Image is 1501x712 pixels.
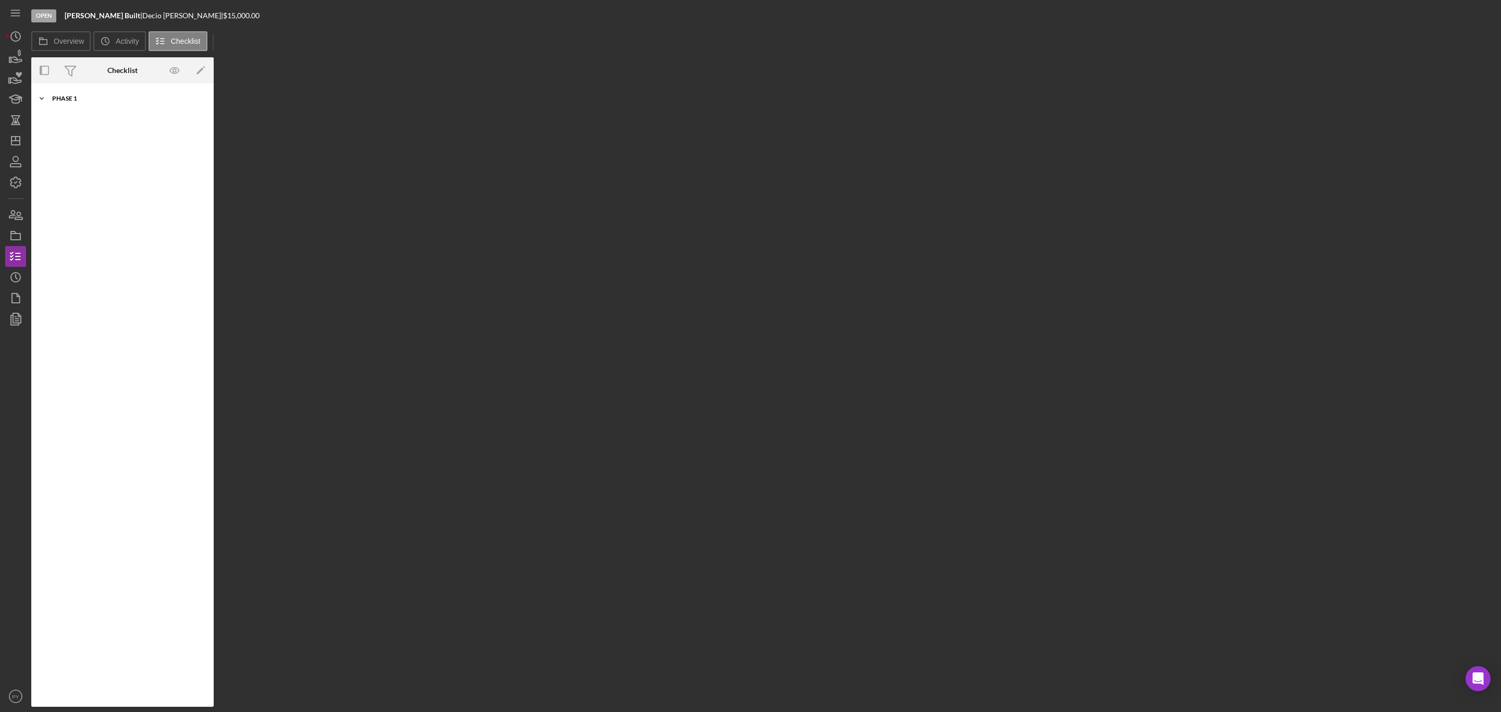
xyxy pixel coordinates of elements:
div: $15,000.00 [223,11,263,20]
div: Open [31,9,56,22]
label: Checklist [171,37,201,45]
label: Overview [54,37,84,45]
div: Checklist [107,66,138,75]
b: [PERSON_NAME] Built [65,11,140,20]
button: Activity [93,31,145,51]
div: Open Intercom Messenger [1466,666,1491,691]
button: Overview [31,31,91,51]
text: PY [13,694,19,699]
label: Activity [116,37,139,45]
button: PY [5,686,26,707]
button: Checklist [149,31,207,51]
div: | [65,11,142,20]
div: Decio [PERSON_NAME] | [142,11,223,20]
div: Phase 1 [52,95,201,102]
